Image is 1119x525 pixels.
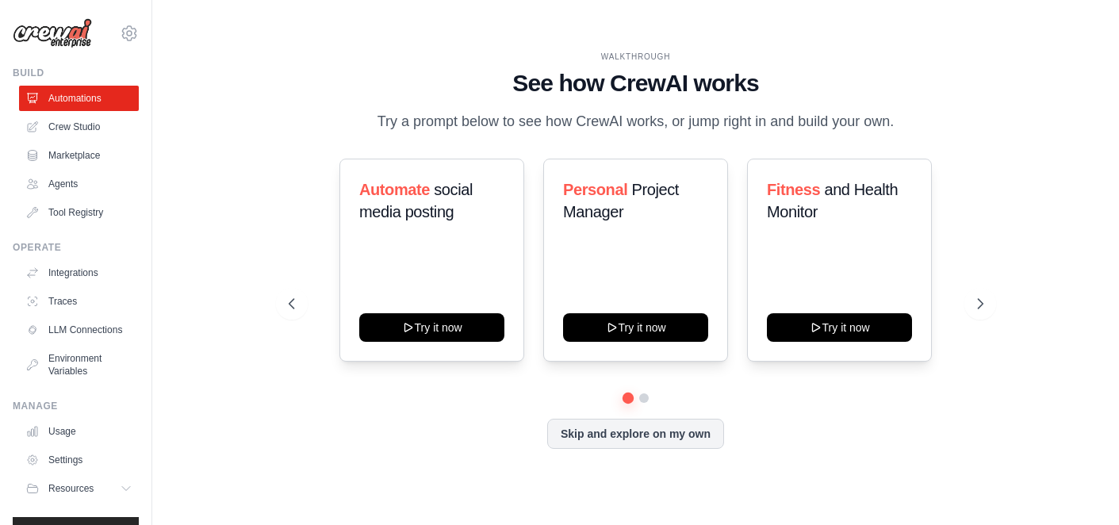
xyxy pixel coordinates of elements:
[289,51,983,63] div: WALKTHROUGH
[48,482,94,495] span: Resources
[767,181,820,198] span: Fitness
[19,143,139,168] a: Marketplace
[19,346,139,384] a: Environment Variables
[19,289,139,314] a: Traces
[19,114,139,140] a: Crew Studio
[19,260,139,285] a: Integrations
[547,419,724,449] button: Skip and explore on my own
[767,313,912,342] button: Try it now
[13,18,92,48] img: Logo
[19,317,139,343] a: LLM Connections
[19,447,139,473] a: Settings
[563,313,708,342] button: Try it now
[19,419,139,444] a: Usage
[13,67,139,79] div: Build
[13,241,139,254] div: Operate
[19,476,139,501] button: Resources
[1040,449,1119,525] iframe: Chat Widget
[19,171,139,197] a: Agents
[359,181,430,198] span: Automate
[359,181,473,220] span: social media posting
[19,200,139,225] a: Tool Registry
[289,69,983,98] h1: See how CrewAI works
[359,313,504,342] button: Try it now
[13,400,139,412] div: Manage
[563,181,627,198] span: Personal
[19,86,139,111] a: Automations
[563,181,679,220] span: Project Manager
[767,181,898,220] span: and Health Monitor
[370,110,902,133] p: Try a prompt below to see how CrewAI works, or jump right in and build your own.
